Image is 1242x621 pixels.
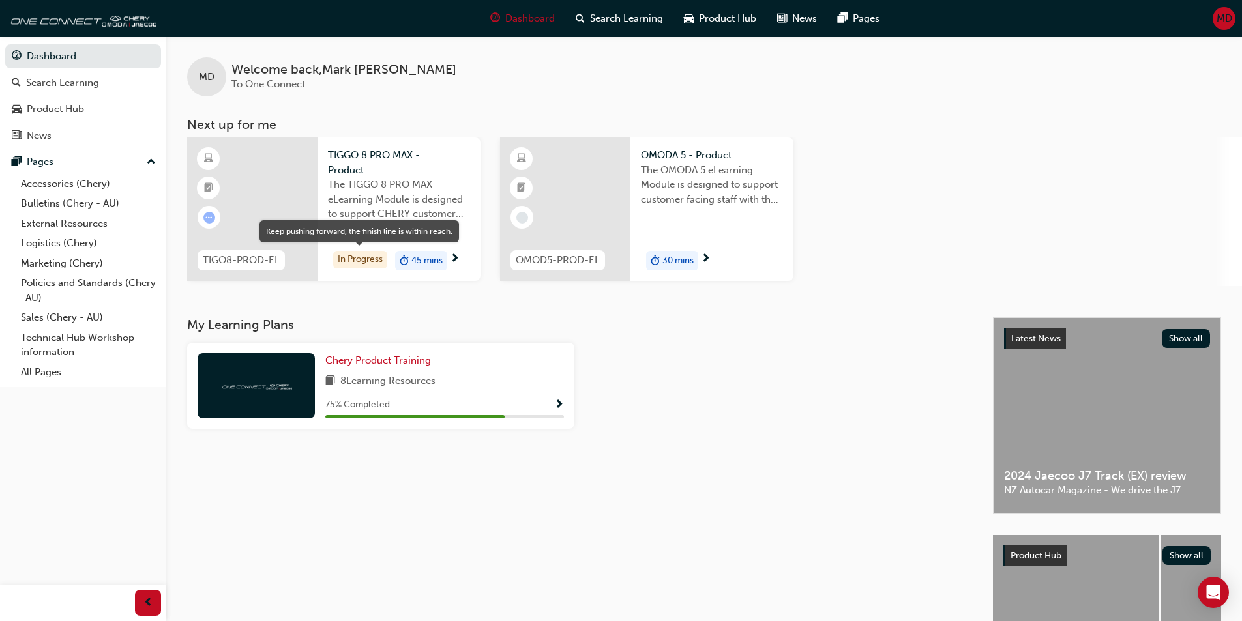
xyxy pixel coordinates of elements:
span: 45 mins [411,253,443,268]
span: guage-icon [490,10,500,27]
span: News [792,11,817,26]
a: Dashboard [5,44,161,68]
div: Pages [27,154,53,169]
a: Sales (Chery - AU) [16,308,161,328]
a: Product Hub [5,97,161,121]
a: All Pages [16,362,161,383]
a: Accessories (Chery) [16,174,161,194]
span: TIGO8-PROD-EL [203,253,280,268]
span: search-icon [576,10,585,27]
span: 2024 Jaecoo J7 Track (EX) review [1004,469,1210,484]
a: Chery Product Training [325,353,436,368]
span: OMOD5-PROD-EL [516,253,600,268]
a: Latest NewsShow all [1004,328,1210,349]
button: Show all [1162,329,1211,348]
span: MD [199,70,214,85]
span: Welcome back , Mark [PERSON_NAME] [231,63,456,78]
a: Logistics (Chery) [16,233,161,253]
a: car-iconProduct Hub [673,5,767,32]
div: News [27,128,52,143]
div: Product Hub [27,102,84,117]
div: Keep pushing forward, the finish line is within reach. [266,225,452,237]
img: oneconnect [7,5,156,31]
span: learningResourceType_ELEARNING-icon [204,151,213,167]
button: Show Progress [554,397,564,413]
button: DashboardSearch LearningProduct HubNews [5,42,161,150]
span: Show Progress [554,399,564,411]
span: Latest News [1011,333,1061,344]
span: pages-icon [838,10,848,27]
div: Open Intercom Messenger [1198,577,1229,608]
span: book-icon [325,373,335,390]
span: NZ Autocar Magazine - We drive the J7. [1004,483,1210,498]
span: To One Connect [231,78,305,90]
span: 75 % Completed [325,397,390,412]
span: booktick-icon [204,180,213,197]
a: Technical Hub Workshop information [16,328,161,362]
a: TIGO8-PROD-ELTIGGO 8 PRO MAX - ProductThe TIGGO 8 PRO MAX eLearning Module is designed to support... [187,137,481,281]
span: news-icon [777,10,787,27]
span: 8 Learning Resources [340,373,436,390]
h3: My Learning Plans [187,317,972,332]
span: next-icon [450,253,460,265]
a: Marketing (Chery) [16,253,161,274]
span: search-icon [12,78,21,89]
a: External Resources [16,214,161,234]
span: learningRecordVerb_NONE-icon [516,212,528,224]
div: In Progress [333,251,387,268]
a: guage-iconDashboard [480,5,565,32]
span: next-icon [701,253,711,265]
span: The OMODA 5 eLearning Module is designed to support customer facing staff with the product and sa... [641,163,783,207]
span: car-icon [684,10,694,27]
span: duration-icon [400,252,409,269]
span: TIGGO 8 PRO MAX - Product [328,148,470,177]
a: Product HubShow all [1003,545,1211,566]
span: 30 mins [662,253,694,268]
img: oneconnect [220,379,292,392]
span: duration-icon [651,252,660,269]
span: guage-icon [12,51,22,63]
span: learningResourceType_ELEARNING-icon [517,151,526,167]
button: Pages [5,150,161,174]
span: Product Hub [1011,550,1061,561]
span: Chery Product Training [325,354,431,366]
span: booktick-icon [517,180,526,197]
span: car-icon [12,104,22,115]
button: Show all [1162,546,1211,565]
span: MD [1217,11,1232,26]
a: news-iconNews [767,5,827,32]
a: search-iconSearch Learning [565,5,673,32]
span: OMODA 5 - Product [641,148,783,163]
a: Bulletins (Chery - AU) [16,194,161,214]
span: prev-icon [143,595,153,611]
a: Policies and Standards (Chery -AU) [16,273,161,308]
span: The TIGGO 8 PRO MAX eLearning Module is designed to support CHERY customer facing staff with the ... [328,177,470,222]
span: Search Learning [590,11,663,26]
button: MD [1213,7,1235,30]
a: Search Learning [5,71,161,95]
a: Latest NewsShow all2024 Jaecoo J7 Track (EX) reviewNZ Autocar Magazine - We drive the J7. [993,317,1221,514]
span: news-icon [12,130,22,142]
span: Product Hub [699,11,756,26]
span: Pages [853,11,880,26]
span: pages-icon [12,156,22,168]
div: Search Learning [26,76,99,91]
a: News [5,124,161,148]
span: up-icon [147,154,156,171]
span: Dashboard [505,11,555,26]
h3: Next up for me [166,117,1242,132]
a: pages-iconPages [827,5,890,32]
a: OMOD5-PROD-ELOMODA 5 - ProductThe OMODA 5 eLearning Module is designed to support customer facing... [500,137,793,281]
span: learningRecordVerb_ATTEMPT-icon [203,212,215,224]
